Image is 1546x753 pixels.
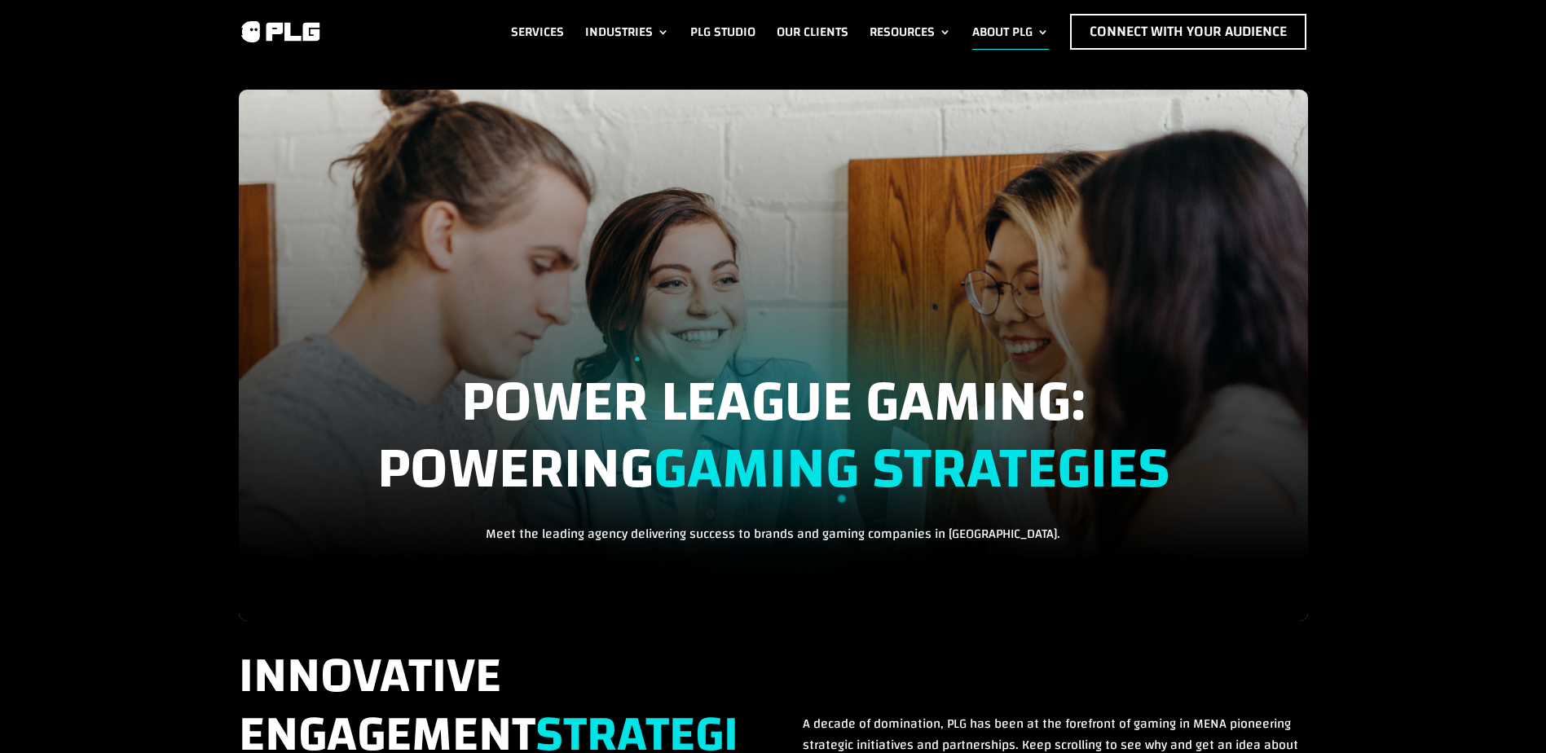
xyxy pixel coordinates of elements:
[239,369,1308,523] h1: POWER LEAGUE GAMING: POWERING
[1070,14,1306,50] a: Connect with Your Audience
[585,14,669,50] a: Industries
[870,14,951,50] a: Resources
[511,14,564,50] a: Services
[690,14,755,50] a: PLG Studio
[972,14,1049,50] a: About PLG
[239,523,1308,544] p: Meet the leading agency delivering success to brands and gaming companies in [GEOGRAPHIC_DATA].
[777,14,848,50] a: Our Clients
[654,415,1169,522] strong: Gaming Strategies
[1465,675,1546,753] iframe: Chat Widget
